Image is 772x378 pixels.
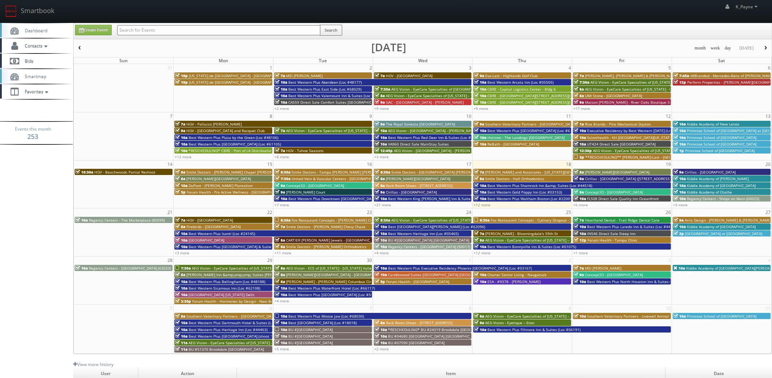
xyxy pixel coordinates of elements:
[491,218,606,223] span: Fox Restaurant Concepts - Culinary Dropout - [GEOGRAPHIC_DATA]
[574,148,592,153] span: 12:30p
[587,128,688,133] span: Executive Residency by Best Western [DATE] (Loc #44764)
[474,279,486,284] span: 10a
[485,238,700,243] span: AEG Vision - EyeCare Specialties of [US_STATE] – Drs. [PERSON_NAME] and [PERSON_NAME]-Ost and Ass...
[487,196,573,201] span: Best Western Plus Waltham Boston (Loc #22009)
[375,266,387,271] span: 10a
[386,320,452,325] span: Rack Room Shoes - [STREET_ADDRESS]
[485,73,538,78] span: Eva-Last - Highlands Golf Club
[189,320,291,325] span: Best Western Plus Dartmouth Hotel & Suites (Loc #65013)
[574,93,584,98] span: 8a
[189,73,289,78] span: [US_STATE] de [GEOGRAPHIC_DATA] - [GEOGRAPHIC_DATA]
[474,87,486,92] span: 10a
[288,100,383,105] span: CA559 Direct Sale Comfort Suites [GEOGRAPHIC_DATA]
[587,231,636,236] span: IN546 Direct Sale Sleep Inn
[286,128,427,133] span: AEG Vision - EyeCare Specialties of [US_STATE] – EyeCare in [GEOGRAPHIC_DATA]
[692,44,708,53] button: month
[375,73,385,78] span: 7a
[474,314,484,319] span: 9a
[286,244,367,249] span: Smile Doctors - [PERSON_NAME] Orthodontics
[585,100,692,105] span: Maison [PERSON_NAME] - River Oaks Boutique Second Shoot
[375,190,385,195] span: 9a
[487,135,565,140] span: Horizon - The Landings [GEOGRAPHIC_DATA]
[474,320,484,325] span: 9a
[474,73,484,78] span: 9a
[673,231,684,236] span: 2p
[21,27,47,33] span: Dashboard
[189,292,254,297] span: [GEOGRAPHIC_DATA] [US_STATE] Dells
[386,122,455,127] span: The Royal Sonesta [GEOGRAPHIC_DATA]
[574,190,584,195] span: 9a
[673,218,684,223] span: 9a
[388,128,513,133] span: AEG Vision - [GEOGRAPHIC_DATA] - [PERSON_NAME][GEOGRAPHIC_DATA]
[487,272,546,277] span: Charter Senior Living - Naugatuck
[189,183,253,188] span: DuPont - [PERSON_NAME] Plantation
[375,87,390,92] span: 7:30a
[722,44,734,53] button: day
[474,176,484,181] span: 8a
[673,170,684,175] span: 9a
[685,218,771,223] span: Arris Design - [PERSON_NAME] & [PERSON_NAME]
[75,218,88,223] span: 10a
[386,100,464,105] span: GAC - [GEOGRAPHIC_DATA] - [PERSON_NAME]
[391,87,547,92] span: AEG Vision - EyeCare Specialties of [GEOGRAPHIC_DATA][US_STATE] - [GEOGRAPHIC_DATA]
[474,93,486,98] span: 10a
[292,218,419,223] span: Fox Restaurant Concepts - [PERSON_NAME] Cocina - [GEOGRAPHIC_DATA]
[286,279,376,284] span: [PERSON_NAME] - [PERSON_NAME] Columbus Circle
[375,218,390,223] span: 8:30a
[275,148,285,153] span: 7a
[375,93,385,98] span: 8a
[487,183,592,188] span: Best Western Plus Shamrock Inn &amp; Suites (Loc #44518)
[388,266,532,271] span: Best Western Plus Executive Residency Phoenix [GEOGRAPHIC_DATA] (Loc #03167)
[736,4,760,10] span: K_Payne
[587,238,637,243] span: Forum Health - Tampa Clinic
[386,279,449,284] span: Forum Health - [GEOGRAPHIC_DATA]
[587,224,678,229] span: Best Western Plus Laredo Inn & Suites (Loc #44702)
[585,122,651,127] span: Rise Brands - Pins Mechanical Dayton
[175,320,187,325] span: 10a
[474,218,490,223] span: 6:30a
[687,190,732,195] span: Kiddie Academy of Olathe
[286,73,322,78] span: MSI [PERSON_NAME]
[673,73,689,78] span: 7:45a
[189,244,297,249] span: Best Western Plus [GEOGRAPHIC_DATA] & Suites (Loc #61086)
[673,80,686,85] span: 12p
[391,218,510,223] span: AEG Vision - EyeCare Specialties of [US_STATE] - A1A Family EyeCare
[186,224,241,229] span: Firebirds - [GEOGRAPHIC_DATA]
[687,122,739,127] span: Kiddie Academy of New Lenox
[186,314,277,319] span: Southern Veterinary Partners - [GEOGRAPHIC_DATA]
[275,218,290,223] span: 6:30a
[375,244,387,249] span: 10a
[5,5,17,17] img: smartbook-logo.png
[374,154,389,159] a: +3 more
[187,190,287,195] span: Forum Health - Pro Active Wellness - [GEOGRAPHIC_DATA]
[286,272,389,277] span: [PERSON_NAME][GEOGRAPHIC_DATA] - [GEOGRAPHIC_DATA]
[375,142,387,147] span: 10a
[474,80,486,85] span: 10a
[573,106,590,111] a: +17 more
[288,80,362,85] span: Best Western Plus Aberdeen (Loc #48177)
[585,190,643,195] span: Concept3D - [GEOGRAPHIC_DATA]
[189,286,260,291] span: Best Western Sicamous Inn (Loc #62108)
[585,176,672,181] span: Cirillas - [GEOGRAPHIC_DATA] ([STREET_ADDRESS])
[274,202,289,207] a: +7 more
[574,266,584,271] span: 7a
[685,231,762,236] span: [GEOGRAPHIC_DATA] at [GEOGRAPHIC_DATA]
[275,244,285,249] span: 8a
[288,93,386,98] span: Best Western Plus Valemount Inn & Suites (Loc #62120)
[487,87,556,92] span: CBRE - Capital Logistics Center - Bldg 6
[192,299,296,304] span: Forum Health - Hormones by Design - New Braunfels Clinic
[75,170,93,175] span: 10:30a
[375,183,385,188] span: 8a
[175,238,187,243] span: 10a
[585,87,708,92] span: AEG Vision - EyeCare Specialties of [US_STATE] - Carolina Family Vision
[587,135,673,140] span: ScionHealth - KH [GEOGRAPHIC_DATA][US_STATE]
[474,142,486,147] span: 10a
[673,224,686,229] span: 10a
[574,238,586,243] span: 12p
[391,170,508,175] span: Smile Doctors - [GEOGRAPHIC_DATA] [PERSON_NAME] Orthodontics
[587,314,732,319] span: Southern Veterinary Partners - Livewell Animal Urgent Care of [GEOGRAPHIC_DATA]
[274,106,289,111] a: +2 more
[186,272,293,277] span: [PERSON_NAME] Inn &amp;amp;amp; Suites [PERSON_NAME]
[288,320,357,325] span: Best [GEOGRAPHIC_DATA] (Loc #18018)
[288,196,400,201] span: Best Western Plus Downtown [GEOGRAPHIC_DATA] (Loc #48199)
